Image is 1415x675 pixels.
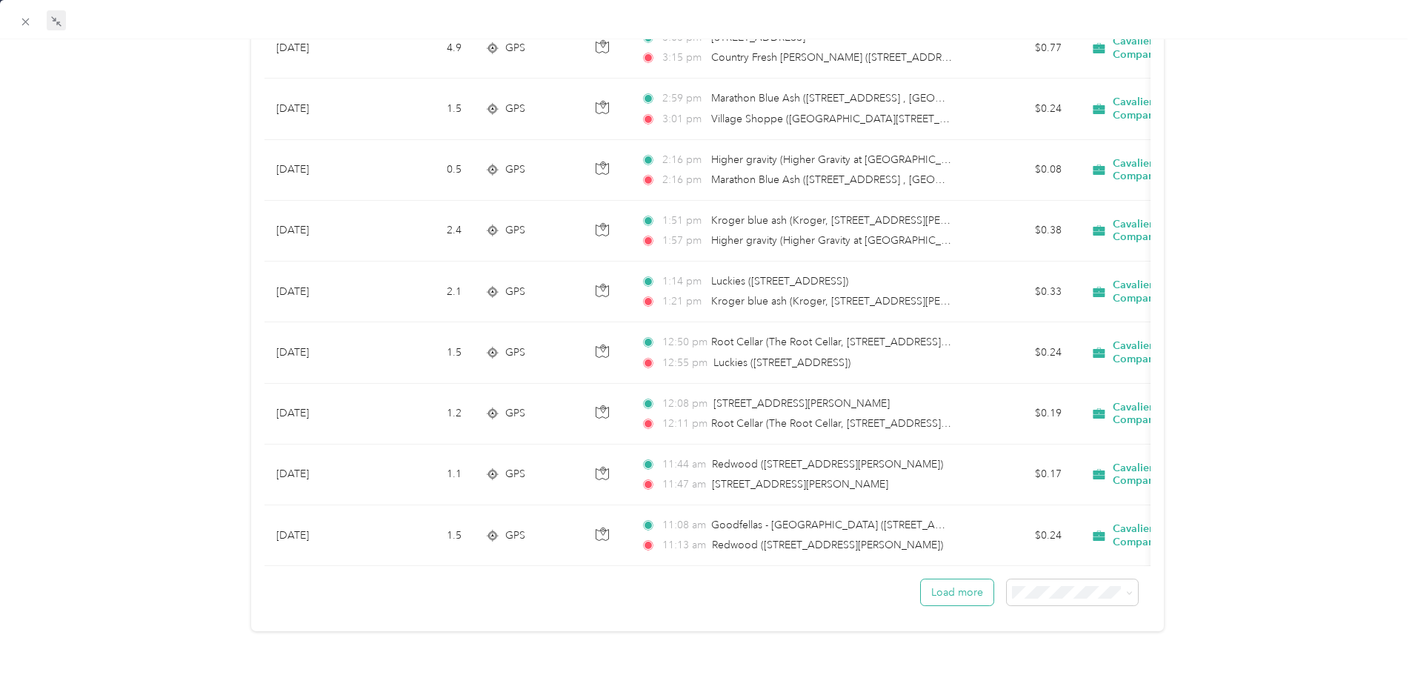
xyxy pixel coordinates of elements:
td: 2.4 [376,201,473,262]
span: Cavalier Distributing Company [1113,96,1249,122]
span: Redwood ([STREET_ADDRESS][PERSON_NAME]) [712,539,943,551]
td: 1.2 [376,384,473,445]
span: 2:59 pm [662,90,705,107]
span: [STREET_ADDRESS][PERSON_NAME] [712,478,888,491]
span: 11:47 am [662,476,706,493]
td: [DATE] [264,384,376,445]
td: $0.33 [970,262,1073,322]
span: Root Cellar (The Root Cellar, [STREET_ADDRESS][PERSON_NAME] , [GEOGRAPHIC_DATA], [GEOGRAPHIC_DATA]) [711,336,1254,348]
span: GPS [505,405,525,422]
span: 12:11 pm [662,416,705,432]
span: GPS [505,222,525,239]
td: [DATE] [264,140,376,201]
span: GPS [505,162,525,178]
span: Marathon Blue Ash ([STREET_ADDRESS] , [GEOGRAPHIC_DATA], [GEOGRAPHIC_DATA]) [711,173,1131,186]
button: Load more [921,579,993,605]
span: GPS [505,466,525,482]
td: [DATE] [264,262,376,322]
td: [DATE] [264,505,376,566]
span: Goodfellas - [GEOGRAPHIC_DATA] ([STREET_ADDRESS][PERSON_NAME]) [711,519,1063,531]
td: 1.5 [376,79,473,139]
span: 11:44 am [662,456,706,473]
td: [DATE] [264,79,376,139]
td: $0.19 [970,384,1073,445]
span: Root Cellar (The Root Cellar, [STREET_ADDRESS][PERSON_NAME] , [GEOGRAPHIC_DATA], [GEOGRAPHIC_DATA]) [711,417,1254,430]
span: Cavalier Distributing Company [1113,401,1249,427]
td: [DATE] [264,18,376,79]
span: GPS [505,528,525,544]
iframe: Everlance-gr Chat Button Frame [1332,592,1415,675]
span: 1:57 pm [662,233,705,249]
td: $0.24 [970,79,1073,139]
td: 2.1 [376,262,473,322]
span: Kroger blue ash (Kroger, [STREET_ADDRESS][PERSON_NAME] , [GEOGRAPHIC_DATA], [GEOGRAPHIC_DATA]) [711,295,1239,307]
td: 1.5 [376,322,473,383]
span: Cavalier Distributing Company [1113,339,1249,365]
span: Redwood ([STREET_ADDRESS][PERSON_NAME]) [712,458,943,470]
span: Cavalier Distributing Company [1113,157,1249,183]
td: 1.1 [376,445,473,505]
span: Higher gravity (Higher Gravity at [GEOGRAPHIC_DATA], [STREET_ADDRESS] , [GEOGRAPHIC_DATA], [GEOGR... [711,234,1302,247]
span: 3:01 pm [662,111,705,127]
td: $0.77 [970,18,1073,79]
td: $0.17 [970,445,1073,505]
span: 11:13 am [662,537,706,553]
span: GPS [505,40,525,56]
span: Marathon Blue Ash ([STREET_ADDRESS] , [GEOGRAPHIC_DATA], [GEOGRAPHIC_DATA]) [711,92,1131,104]
span: Village Shoppe ([GEOGRAPHIC_DATA][STREET_ADDRESS][GEOGRAPHIC_DATA] , [GEOGRAPHIC_DATA], [GEOGRAPH... [711,113,1328,125]
span: GPS [505,345,525,361]
span: 2:16 pm [662,152,705,168]
span: GPS [505,101,525,117]
span: 3:15 pm [662,50,705,66]
span: Country Fresh [PERSON_NAME] ([STREET_ADDRESS]) [711,51,965,64]
span: Cavalier Distributing Company [1113,279,1249,305]
span: 2:16 pm [662,172,705,188]
span: Cavalier Distributing Company [1113,35,1249,61]
span: Cavalier Distributing Company [1113,522,1249,548]
span: Cavalier Distributing Company [1113,462,1249,488]
td: $0.08 [970,140,1073,201]
td: [DATE] [264,201,376,262]
td: [DATE] [264,445,376,505]
span: [STREET_ADDRESS][PERSON_NAME] [713,397,890,410]
span: Kroger blue ash (Kroger, [STREET_ADDRESS][PERSON_NAME] , [GEOGRAPHIC_DATA], [GEOGRAPHIC_DATA]) [711,214,1239,227]
span: Cavalier Distributing Company [1113,218,1249,244]
td: $0.38 [970,201,1073,262]
td: 4.9 [376,18,473,79]
td: [DATE] [264,322,376,383]
span: 1:21 pm [662,293,705,310]
span: 1:51 pm [662,213,705,229]
span: 12:08 pm [662,396,707,412]
td: 0.5 [376,140,473,201]
span: 12:50 pm [662,334,705,350]
td: 1.5 [376,505,473,566]
span: 1:14 pm [662,273,705,290]
span: Higher gravity (Higher Gravity at [GEOGRAPHIC_DATA], [STREET_ADDRESS] , [GEOGRAPHIC_DATA], [GEOGR... [711,153,1302,166]
span: Luckies ([STREET_ADDRESS]) [713,356,850,369]
span: Luckies ([STREET_ADDRESS]) [711,275,848,287]
span: GPS [505,284,525,300]
span: 11:08 am [662,517,705,533]
span: 12:55 pm [662,355,707,371]
td: $0.24 [970,322,1073,383]
td: $0.24 [970,505,1073,566]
